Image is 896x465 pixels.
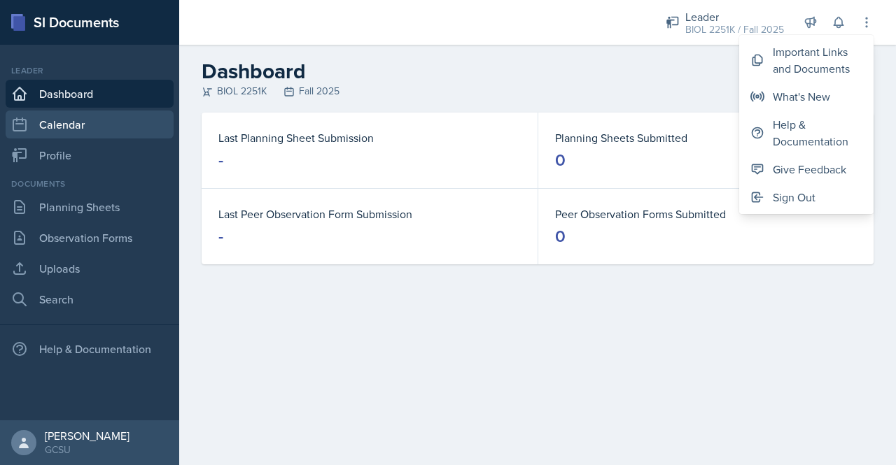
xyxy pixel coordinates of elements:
div: Important Links and Documents [773,43,862,77]
div: What's New [773,88,830,105]
a: Search [6,285,174,313]
dt: Peer Observation Forms Submitted [555,206,857,222]
button: What's New [739,83,874,110]
div: Leader [685,8,784,25]
dt: Last Planning Sheet Submission [218,129,521,146]
a: Calendar [6,110,174,138]
div: 0 [555,225,566,248]
a: Observation Forms [6,224,174,252]
div: Give Feedback [773,161,846,178]
button: Sign Out [739,183,874,211]
a: Planning Sheets [6,193,174,221]
button: Give Feedback [739,155,874,183]
div: Sign Out [773,189,815,206]
div: - [218,149,223,171]
h2: Dashboard [202,59,874,84]
div: BIOL 2251K / Fall 2025 [685,22,784,37]
a: Profile [6,141,174,169]
dt: Planning Sheets Submitted [555,129,857,146]
dt: Last Peer Observation Form Submission [218,206,521,222]
div: [PERSON_NAME] [45,429,129,443]
a: Dashboard [6,80,174,108]
div: 0 [555,149,566,171]
div: Leader [6,64,174,77]
div: Documents [6,178,174,190]
button: Help & Documentation [739,110,874,155]
a: Uploads [6,255,174,282]
div: GCSU [45,443,129,457]
button: Important Links and Documents [739,38,874,83]
div: Help & Documentation [773,116,862,150]
div: BIOL 2251K Fall 2025 [202,84,874,99]
div: Help & Documentation [6,335,174,363]
div: - [218,225,223,248]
